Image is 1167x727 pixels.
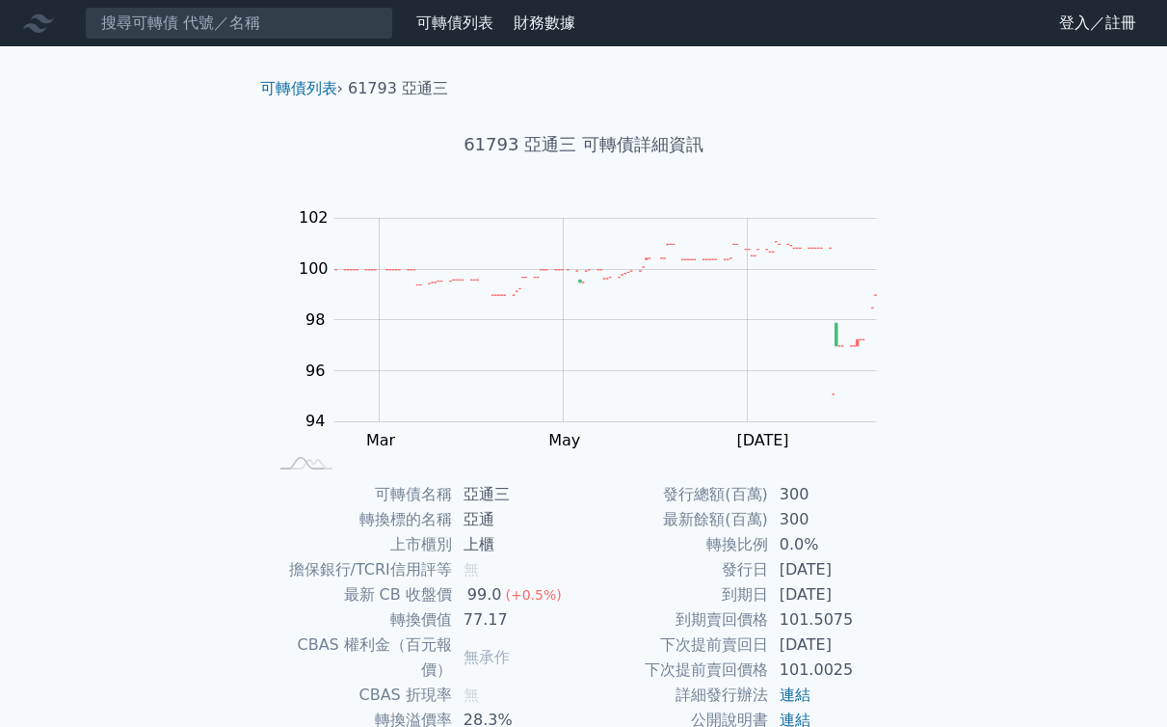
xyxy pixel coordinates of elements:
td: [DATE] [768,633,900,658]
td: 下次提前賣回日 [584,633,768,658]
td: 轉換比例 [584,532,768,557]
td: 最新餘額(百萬) [584,507,768,532]
td: 轉換標的名稱 [268,507,452,532]
tspan: [DATE] [737,431,789,449]
td: 下次提前賣回價格 [584,658,768,683]
a: 可轉債列表 [260,79,337,97]
td: 發行日 [584,557,768,582]
tspan: Mar [366,431,396,449]
td: 300 [768,482,900,507]
td: 亞通 [452,507,584,532]
a: 連結 [780,686,810,704]
td: 最新 CB 收盤價 [268,582,452,607]
td: 77.17 [452,607,584,633]
a: 可轉債列表 [416,13,493,32]
td: 0.0% [768,532,900,557]
td: 可轉債名稱 [268,482,452,507]
a: 登入／註冊 [1044,8,1152,39]
a: 財務數據 [514,13,575,32]
span: 無 [464,686,479,704]
g: Chart [289,208,906,449]
tspan: 100 [299,259,329,278]
td: 300 [768,507,900,532]
td: 到期賣回價格 [584,607,768,633]
td: 到期日 [584,582,768,607]
td: 擔保銀行/TCRI信用評等 [268,557,452,582]
td: 發行總額(百萬) [584,482,768,507]
td: 101.5075 [768,607,900,633]
span: (+0.5%) [505,587,561,603]
td: 詳細發行辦法 [584,683,768,708]
div: 99.0 [464,582,506,607]
tspan: May [548,431,580,449]
tspan: 98 [305,310,325,329]
input: 搜尋可轉債 代號／名稱 [85,7,393,40]
li: 61793 亞通三 [348,77,448,100]
td: 轉換價值 [268,607,452,633]
td: CBAS 折現率 [268,683,452,708]
td: [DATE] [768,582,900,607]
td: [DATE] [768,557,900,582]
tspan: 102 [299,208,329,227]
tspan: 96 [305,362,325,380]
td: 上市櫃別 [268,532,452,557]
span: 無 [464,560,479,579]
td: CBAS 權利金（百元報價） [268,633,452,683]
li: › [260,77,343,100]
tspan: 94 [305,412,325,430]
span: 無承作 [464,648,510,666]
td: 101.0025 [768,658,900,683]
h1: 61793 亞通三 可轉債詳細資訊 [245,131,923,158]
td: 亞通三 [452,482,584,507]
td: 上櫃 [452,532,584,557]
